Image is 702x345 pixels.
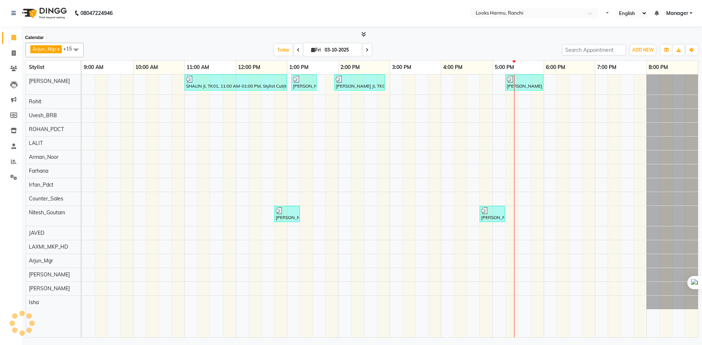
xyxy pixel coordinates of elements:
input: 2025-10-03 [322,45,359,55]
button: ADD NEW [630,45,656,55]
span: Nitesh_Goutam [29,209,65,216]
div: SHALIN JI, TK01, 11:00 AM-01:00 PM, Stylist Cut(M) (₹700),Shave Regular (₹500),Roots Touchup Dia ... [185,76,286,89]
span: Fri [309,47,322,53]
span: Irfan_Pdct [29,181,53,188]
a: 4:00 PM [441,62,464,73]
a: 3:00 PM [390,62,413,73]
span: +15 [63,46,78,51]
div: Calendar [23,33,45,42]
span: Farhana [29,168,48,174]
b: 08047224946 [80,3,113,23]
span: Rohit [29,98,41,105]
span: ROHAN_PDCT [29,126,64,133]
a: 6:00 PM [544,62,567,73]
span: LAXMI_MKP_HD [29,244,68,250]
input: Search Appointment [562,44,626,55]
a: x [56,46,60,52]
span: Arjun_Mgr [29,257,53,264]
a: 5:00 PM [493,62,516,73]
a: 7:00 PM [595,62,618,73]
span: Arman_Noor [29,154,58,160]
a: 2:00 PM [339,62,362,73]
a: 9:00 AM [82,62,105,73]
span: Uvesh_BRB [29,112,57,119]
div: [PERSON_NAME] JI, TK02, 12:45 PM-01:15 PM, Stylist Cut(F) (₹1200) [275,207,299,221]
span: [PERSON_NAME] [29,78,70,84]
div: [PERSON_NAME] JI, TK06, 05:15 PM-06:00 PM, [PERSON_NAME] Styling (₹500) [506,76,543,89]
span: Manager [666,9,688,17]
div: [PERSON_NAME] JI, TK04, 01:55 PM-02:55 PM, L'aamis Pure Youth Cleanup(F) (₹2000) [335,76,384,89]
span: Arjun_Mgr [33,46,56,52]
a: 10:00 AM [133,62,160,73]
div: [PERSON_NAME] JI, TK06, 04:45 PM-05:15 PM, Stylist Cut(F) (₹1200) [480,207,504,221]
span: ADD NEW [632,47,654,53]
span: Today [274,44,292,55]
img: logo [19,3,69,23]
span: JAVED [29,230,44,236]
span: Counter_Sales [29,195,63,202]
span: LALIT [29,140,43,146]
a: 12:00 PM [236,62,262,73]
span: [PERSON_NAME] [29,271,70,278]
span: Stylist [29,64,44,70]
a: 8:00 PM [647,62,670,73]
a: 1:00 PM [287,62,310,73]
div: [PERSON_NAME], TK03, 01:05 PM-01:35 PM, Stylist Cut(M) (₹700) [292,76,316,89]
span: [PERSON_NAME] [29,285,70,292]
a: 11:00 AM [185,62,211,73]
span: Isha [29,299,39,306]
